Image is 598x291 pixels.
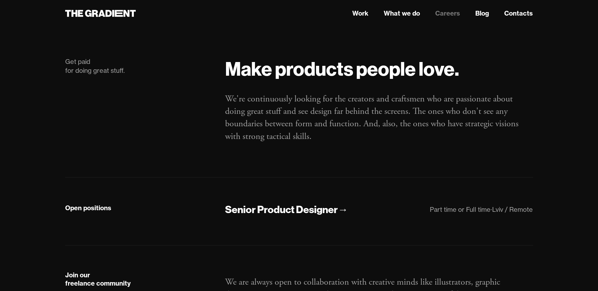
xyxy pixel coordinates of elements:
div: · [491,205,492,213]
strong: Open positions [65,204,111,212]
strong: Join our freelance community [65,271,131,287]
div: → [338,203,348,216]
strong: Make products people love. [225,57,459,81]
a: Contacts [504,9,533,18]
p: We're continuously looking for the creators and craftsmen who are passionate about doing great st... [225,93,533,143]
a: Work [352,9,368,18]
a: Blog [475,9,489,18]
div: Senior Product Designer [225,203,338,216]
a: Senior Product Designer→ [225,203,348,217]
div: Lviv / Remote [492,205,533,213]
a: What we do [384,9,420,18]
div: Get paid for doing great stuff. [65,57,213,75]
a: Careers [435,9,460,18]
div: Part time or Full time [430,205,491,213]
